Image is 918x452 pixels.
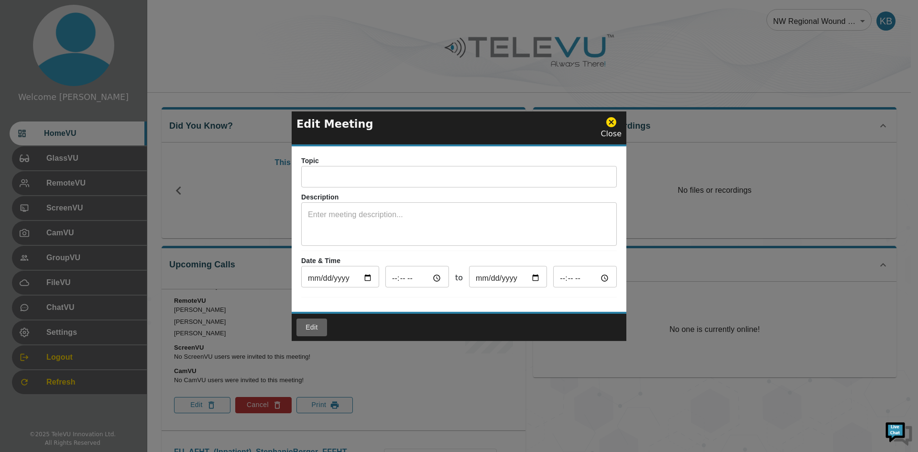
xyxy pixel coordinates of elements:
div: Close [601,116,622,140]
span: to [455,272,463,284]
button: Edit [296,319,327,336]
div: Minimize live chat window [157,5,180,28]
p: Edit Meeting [296,116,373,132]
p: Date & Time [301,256,617,266]
p: Description [301,192,617,202]
textarea: Type your message and hit 'Enter' [5,261,182,295]
p: Topic [301,156,617,166]
div: Chat with us now [50,50,161,63]
span: We're online! [55,121,132,217]
img: Chat Widget [885,419,913,447]
img: d_736959983_company_1615157101543_736959983 [16,44,40,68]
